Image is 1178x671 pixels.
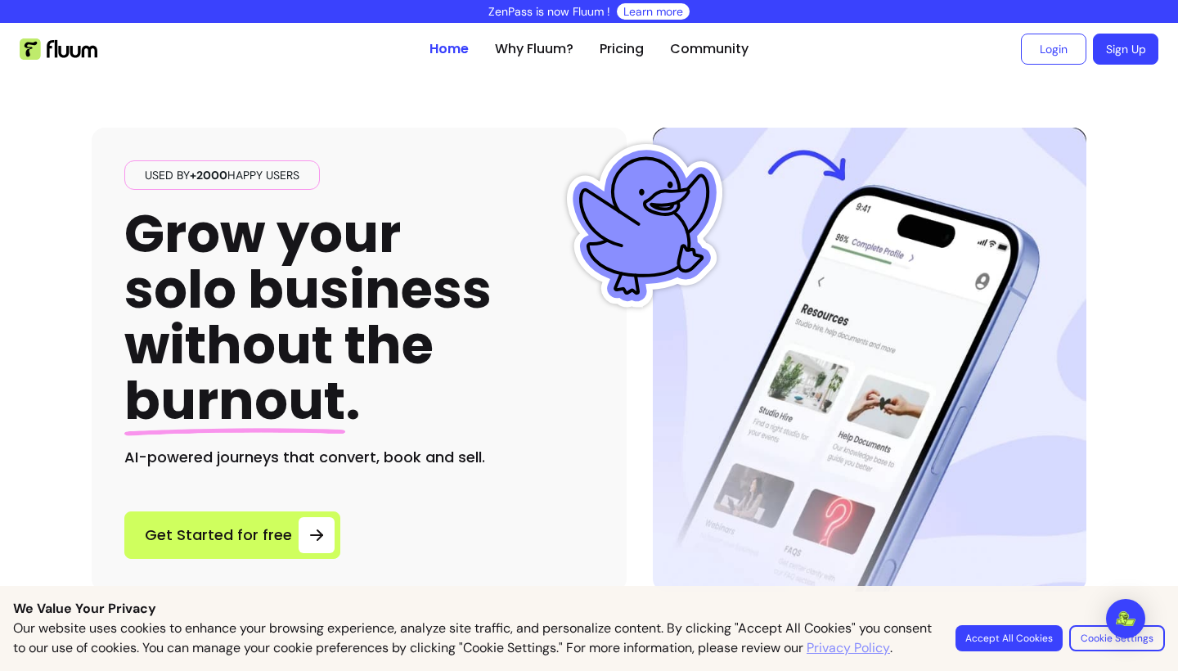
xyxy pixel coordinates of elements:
a: Community [670,39,749,59]
a: Pricing [600,39,644,59]
div: Open Intercom Messenger [1106,599,1145,638]
a: Get Started for free [124,511,340,559]
img: Fluum Logo [20,38,97,60]
a: Learn more [623,3,683,20]
a: Login [1021,34,1086,65]
img: Fluum Duck sticker [563,144,726,308]
button: Accept All Cookies [955,625,1063,651]
a: Privacy Policy [807,638,890,658]
h1: Grow your solo business without the . [124,206,492,430]
a: Home [429,39,469,59]
a: Sign Up [1093,34,1158,65]
p: We Value Your Privacy [13,599,1165,619]
button: Cookie Settings [1069,625,1165,651]
p: Our website uses cookies to enhance your browsing experience, analyze site traffic, and personali... [13,619,936,658]
span: burnout [124,364,345,437]
a: Why Fluum? [495,39,573,59]
h2: AI-powered journeys that convert, book and sell. [124,446,594,469]
p: ZenPass is now Fluum ! [488,3,610,20]
span: Used by happy users [138,167,306,183]
span: +2000 [190,168,227,182]
span: Get Started for free [145,524,292,547]
img: Hero [653,128,1086,592]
